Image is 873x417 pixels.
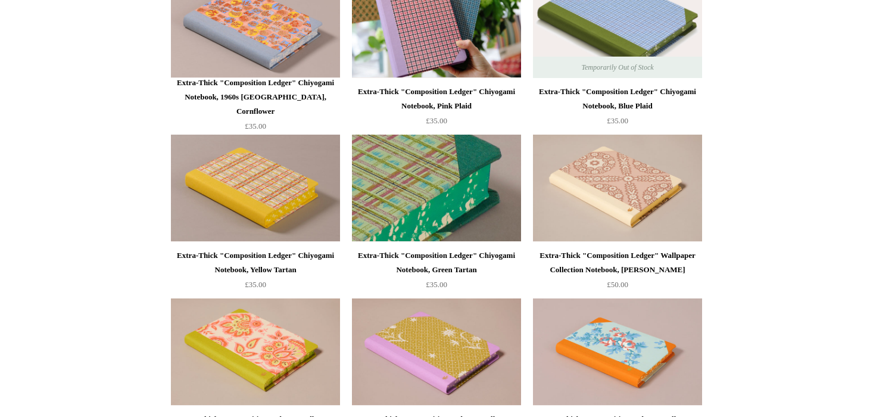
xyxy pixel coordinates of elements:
img: Extra-Thick "Composition Ledger" Chiyogami Notebook, Green Tartan [352,135,521,242]
a: Extra-Thick "Composition Ledger" Chiyogami Notebook, Green Tartan Extra-Thick "Composition Ledger... [352,135,521,242]
div: Extra-Thick "Composition Ledger" Chiyogami Notebook, Blue Plaid [536,85,699,113]
a: Extra-Thick "Composition Ledger" Wallpaper Collection Notebook, [PERSON_NAME] £50.00 [533,248,702,297]
span: £35.00 [245,122,266,130]
span: £35.00 [245,280,266,289]
div: Extra-Thick "Composition Ledger" Chiyogami Notebook, Green Tartan [355,248,518,277]
span: £35.00 [426,280,447,289]
div: Extra-Thick "Composition Ledger" Wallpaper Collection Notebook, [PERSON_NAME] [536,248,699,277]
div: Extra-Thick "Composition Ledger" Chiyogami Notebook, 1960s [GEOGRAPHIC_DATA], Cornflower [174,76,337,119]
img: Extra-Thick "Composition Ledger" Wallpaper Collection Notebook, Tropical Paisley [171,298,340,406]
img: Extra-Thick "Composition Ledger" Wallpaper Collection Notebook, Chartreuse Floral [352,298,521,406]
a: Extra-Thick "Composition Ledger" Chiyogami Notebook, 1960s [GEOGRAPHIC_DATA], Cornflower £35.00 [171,76,340,133]
a: Extra-Thick "Composition Ledger" Wallpaper Collection Notebook, Laurel Trellis Extra-Thick "Compo... [533,135,702,242]
a: Extra-Thick "Composition Ledger" Chiyogami Notebook, Blue Plaid £35.00 [533,85,702,133]
span: £50.00 [607,280,628,289]
img: Extra-Thick "Composition Ledger" Chiyogami Notebook, Yellow Tartan [171,135,340,242]
a: Extra-Thick "Composition Ledger" Chiyogami Notebook, Yellow Tartan £35.00 [171,248,340,297]
a: Extra-Thick "Composition Ledger" Wallpaper Collection Notebook, Orange Roses Extra-Thick "Composi... [533,298,702,406]
div: Extra-Thick "Composition Ledger" Chiyogami Notebook, Yellow Tartan [174,248,337,277]
span: £35.00 [607,116,628,125]
a: Extra-Thick "Composition Ledger" Wallpaper Collection Notebook, Chartreuse Floral Extra-Thick "Co... [352,298,521,406]
a: Extra-Thick "Composition Ledger" Chiyogami Notebook, Yellow Tartan Extra-Thick "Composition Ledge... [171,135,340,242]
span: Temporarily Out of Stock [569,57,665,78]
a: Extra-Thick "Composition Ledger" Chiyogami Notebook, Pink Plaid £35.00 [352,85,521,133]
img: Extra-Thick "Composition Ledger" Wallpaper Collection Notebook, Orange Roses [533,298,702,406]
span: £35.00 [426,116,447,125]
a: Extra-Thick "Composition Ledger" Chiyogami Notebook, Green Tartan £35.00 [352,248,521,297]
img: Extra-Thick "Composition Ledger" Wallpaper Collection Notebook, Laurel Trellis [533,135,702,242]
a: Extra-Thick "Composition Ledger" Wallpaper Collection Notebook, Tropical Paisley Extra-Thick "Com... [171,298,340,406]
div: Extra-Thick "Composition Ledger" Chiyogami Notebook, Pink Plaid [355,85,518,113]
